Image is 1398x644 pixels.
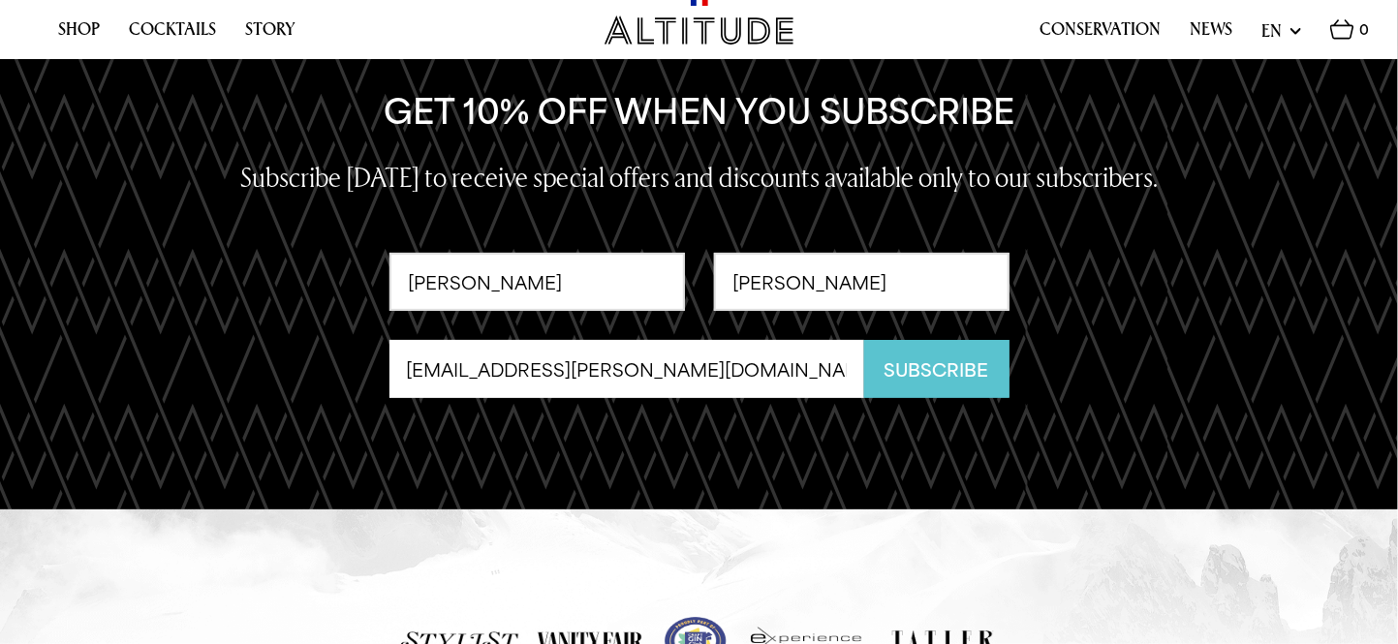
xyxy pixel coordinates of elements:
[1330,19,1369,50] a: 0
[129,19,216,49] a: Cocktails
[245,19,295,49] a: Story
[714,253,1010,311] input: Last name
[58,19,100,49] a: Shop
[605,15,793,45] img: Altitude Gin
[1330,19,1354,40] img: Basket
[389,340,864,398] input: Email address
[142,90,1257,133] h2: Get 10% off when you subscribe
[142,160,1257,195] p: Subscribe [DATE] to receive special offers and discounts available only to our subscribers.
[864,340,1010,398] button: Subscribe
[389,253,685,311] input: First name
[1040,19,1161,49] a: Conservation
[1190,19,1232,49] a: News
